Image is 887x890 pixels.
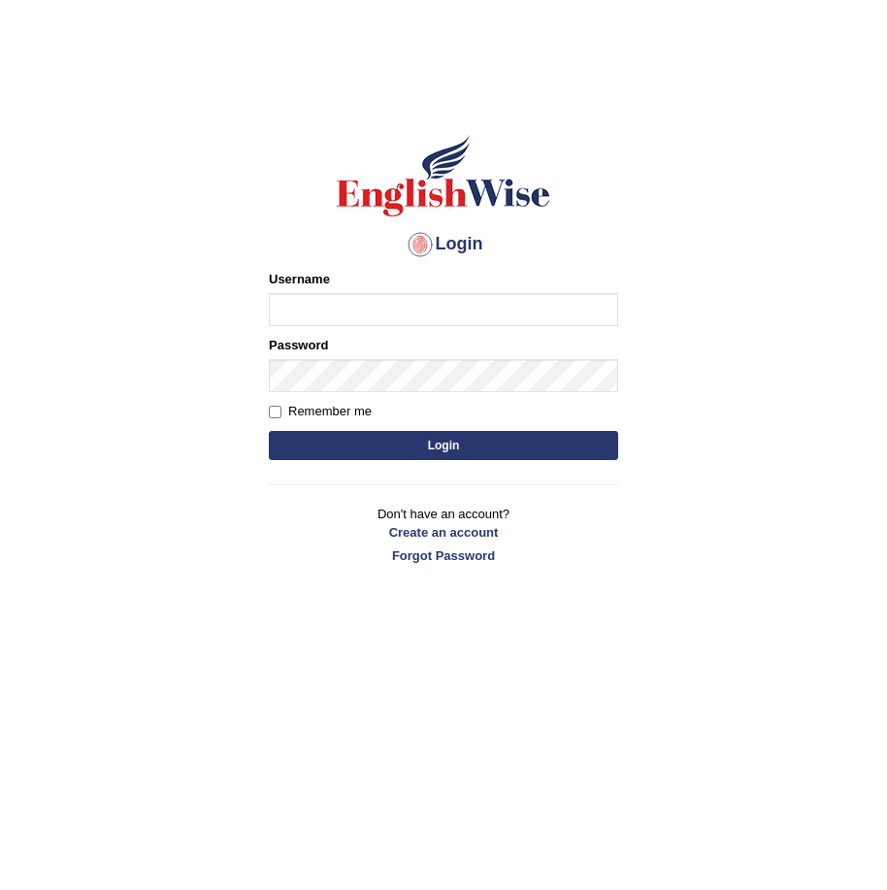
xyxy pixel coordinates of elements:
label: Password [269,336,328,354]
input: Remember me [269,406,281,418]
button: Login [269,431,618,460]
a: Forgot Password [269,546,618,565]
a: Create an account [269,523,618,542]
label: Username [269,270,330,288]
h4: Login [269,229,618,260]
p: Don't have an account? [269,505,618,565]
img: Logo of English Wise sign in for intelligent practice with AI [333,132,554,219]
label: Remember me [269,402,372,421]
